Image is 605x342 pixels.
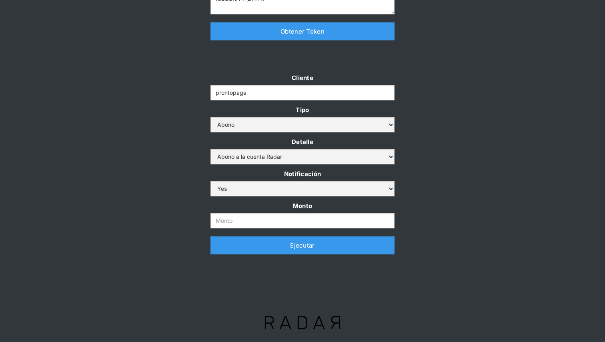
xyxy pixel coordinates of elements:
label: Tipo [210,104,395,115]
label: Detalle [210,136,395,147]
label: Cliente [210,72,395,83]
form: Form [210,72,395,228]
a: Obtener Token [210,22,395,40]
label: Notificación [210,168,395,179]
label: Monto [210,200,395,211]
input: Monto [210,213,395,228]
input: Example Text [210,85,395,100]
a: Ejecutar [210,236,395,254]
